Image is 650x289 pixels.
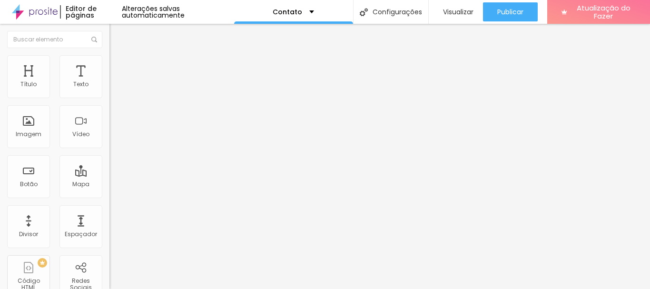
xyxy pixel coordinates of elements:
[429,2,483,21] button: Visualizar
[72,180,89,188] font: Mapa
[7,31,102,48] input: Buscar elemento
[16,130,41,138] font: Imagem
[19,230,38,238] font: Divisor
[273,7,302,17] font: Contato
[65,230,97,238] font: Espaçador
[360,8,368,16] img: Ícone
[122,4,185,20] font: Alterações salvas automaticamente
[20,180,38,188] font: Botão
[443,7,473,17] font: Visualizar
[577,3,630,21] font: Atualização do Fazer
[73,80,89,88] font: Texto
[497,7,523,17] font: Publicar
[91,37,97,42] img: Ícone
[373,7,422,17] font: Configurações
[20,80,37,88] font: Título
[66,4,97,20] font: Editor de páginas
[483,2,538,21] button: Publicar
[72,130,89,138] font: Vídeo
